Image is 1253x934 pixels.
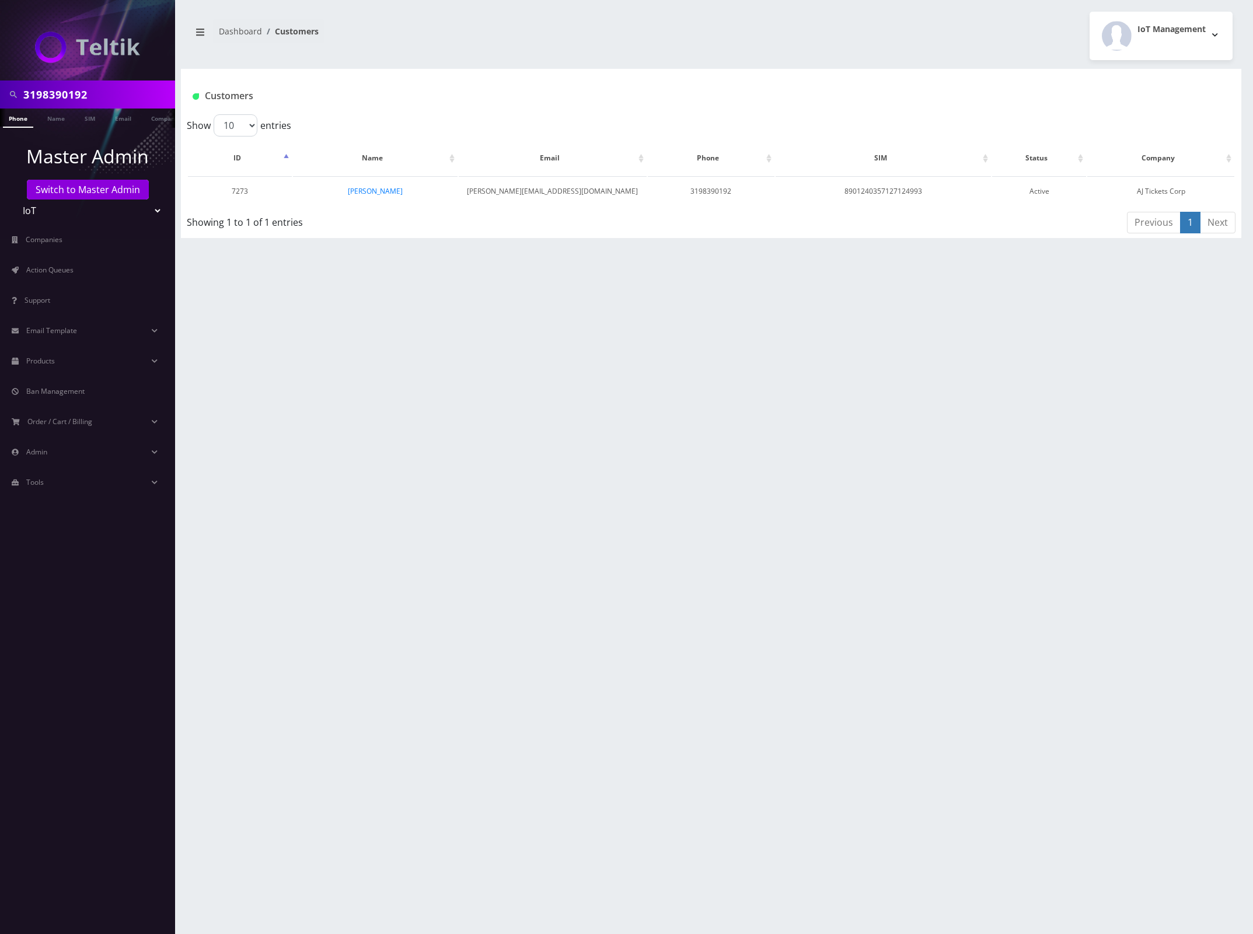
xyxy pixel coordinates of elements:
span: Email Template [26,326,77,335]
th: Email: activate to sort column ascending [459,141,647,175]
div: Showing 1 to 1 of 1 entries [187,211,615,229]
th: SIM: activate to sort column ascending [776,141,991,175]
span: Tools [26,477,44,487]
th: Name: activate to sort column ascending [293,141,458,175]
td: 3198390192 [648,176,774,206]
select: Showentries [214,114,257,137]
a: [PERSON_NAME] [348,186,403,196]
td: 7273 [188,176,292,206]
th: Status: activate to sort column ascending [992,141,1086,175]
nav: breadcrumb [190,19,703,53]
span: Action Queues [26,265,74,275]
td: 8901240357127124993 [776,176,991,206]
td: Active [992,176,1086,206]
a: Dashboard [219,26,262,37]
th: ID: activate to sort column descending [188,141,292,175]
img: IoT [35,32,140,63]
label: Show entries [187,114,291,137]
span: Admin [26,447,47,457]
th: Company: activate to sort column ascending [1087,141,1234,175]
a: SIM [79,109,101,127]
h2: IoT Management [1137,25,1206,34]
a: Previous [1127,212,1181,233]
input: Search in Company [23,83,172,106]
a: Next [1200,212,1235,233]
span: Companies [26,235,62,244]
a: Email [109,109,137,127]
span: Products [26,356,55,366]
span: Ban Management [26,386,85,396]
h1: Customers [193,90,1054,102]
span: Support [25,295,50,305]
li: Customers [262,25,319,37]
a: Phone [3,109,33,128]
td: AJ Tickets Corp [1087,176,1234,206]
a: 1 [1180,212,1200,233]
th: Phone: activate to sort column ascending [648,141,774,175]
span: Order / Cart / Billing [27,417,92,426]
a: Switch to Master Admin [27,180,149,200]
a: Company [145,109,184,127]
a: Name [41,109,71,127]
button: IoT Management [1090,12,1233,60]
td: [PERSON_NAME][EMAIL_ADDRESS][DOMAIN_NAME] [459,176,647,206]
